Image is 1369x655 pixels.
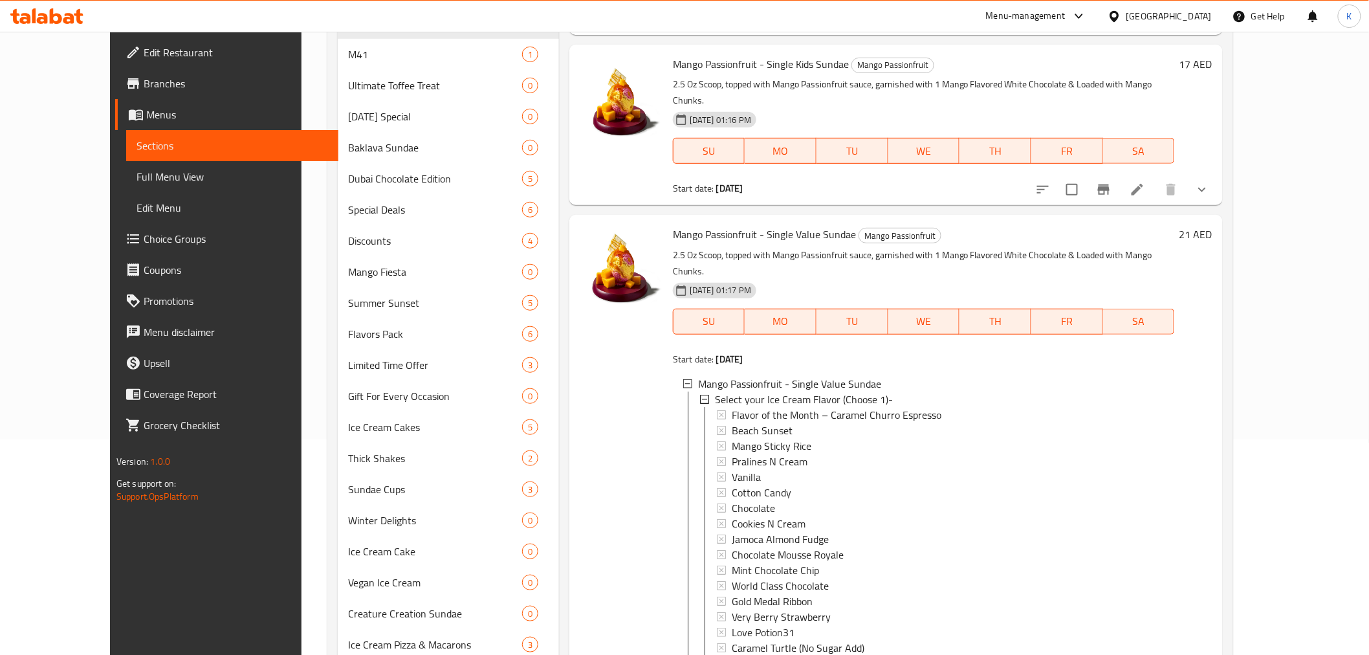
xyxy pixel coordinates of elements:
p: 2.5 Oz Scoop, topped with Mango Passionfruit sauce, garnished with 1 Mango Flavored White Chocola... [673,247,1174,280]
span: TU [822,142,883,161]
div: Creature Creation Sundae0 [338,598,559,629]
div: items [522,233,538,249]
span: SU [679,142,739,161]
div: items [522,295,538,311]
span: FR [1036,312,1098,331]
div: items [522,326,538,342]
span: TH [965,142,1026,161]
a: Edit menu item [1130,182,1145,197]
div: Ice Cream Cakes5 [338,412,559,443]
span: Summer Sunset [348,295,522,311]
img: Mango Passionfruit - Single Kids Sundae [580,55,663,138]
span: 0 [523,515,538,527]
span: Select your Ice Cream Flavor (Choose 1)- [715,392,893,407]
span: TU [822,312,883,331]
span: MO [750,142,811,161]
span: Mango Sticky Rice [732,438,811,454]
div: M41 [348,47,522,62]
span: Flavor of the Month – Caramel Churro Espresso [732,407,941,423]
span: Ice Cream Pizza & Macarons [348,637,522,652]
span: Limited Time Offer [348,357,522,373]
div: Thick Shakes [348,450,522,466]
span: Sections [137,138,328,153]
span: SA [1108,312,1170,331]
div: items [522,513,538,528]
span: Edit Restaurant [144,45,328,60]
span: World Class Chocolate [732,578,829,594]
span: Branches [144,76,328,91]
div: items [522,482,538,497]
div: M411 [338,39,559,70]
a: Coupons [115,254,338,285]
div: Vegan Ice Cream0 [338,567,559,598]
span: 0 [523,111,538,123]
span: Menu disclaimer [144,324,328,340]
img: Mango Passionfruit - Single Value Sundae [580,225,663,308]
span: SA [1108,142,1170,161]
a: Promotions [115,285,338,316]
span: Mango Fiesta [348,264,522,280]
span: Promotions [144,293,328,309]
div: Mango Fiesta0 [338,256,559,287]
button: SA [1103,138,1175,164]
div: Flavors Pack6 [338,318,559,350]
span: [DATE] 01:17 PM [684,284,756,296]
div: items [522,171,538,186]
span: Start date: [673,351,714,368]
span: Beach Sunset [732,423,793,438]
div: Winter Delights [348,513,522,528]
div: items [522,109,538,124]
div: items [522,47,538,62]
span: Menus [146,107,328,122]
span: 0 [523,142,538,154]
span: MO [750,312,811,331]
span: WE [893,312,955,331]
div: items [522,606,538,621]
button: SU [673,138,745,164]
span: SU [679,312,739,331]
span: 0 [523,80,538,92]
span: 1 [523,49,538,61]
button: SU [673,309,745,335]
div: Special Deals6 [338,194,559,225]
div: items [522,202,538,217]
div: Ice Cream Cake [348,544,522,559]
span: Cotton Candy [732,485,791,500]
span: Mango Passionfruit - Single Value Sundae [673,225,856,244]
div: Mango Passionfruit [851,58,934,73]
button: delete [1155,174,1187,205]
div: items [522,388,538,404]
span: 6 [523,204,538,216]
button: sort-choices [1027,174,1058,205]
span: Mango Passionfruit - Single Value Sundae [698,376,881,392]
span: Chocolate [732,500,775,516]
span: Gift For Every Occasion [348,388,522,404]
div: Mango Passionfruit [859,228,941,243]
span: 0 [523,390,538,403]
button: show more [1187,174,1218,205]
button: MO [745,138,816,164]
span: Vegan Ice Cream [348,575,522,590]
div: items [522,357,538,373]
p: 2.5 Oz Scoop, topped with Mango Passionfruit sauce, garnished with 1 Mango Flavored White Chocola... [673,76,1174,109]
a: Sections [126,130,338,161]
span: Sundae Cups [348,482,522,497]
a: Edit Restaurant [115,37,338,68]
div: [DATE] Special0 [338,101,559,132]
h6: 17 AED [1179,55,1212,73]
div: Discounts4 [338,225,559,256]
h6: 21 AED [1179,225,1212,243]
span: 3 [523,359,538,372]
b: [DATE] [716,351,743,368]
span: Jamoca Almond Fudge [732,531,829,547]
span: Version: [116,453,148,470]
button: WE [888,309,960,335]
div: [GEOGRAPHIC_DATA] [1126,9,1212,23]
button: SA [1103,309,1175,335]
div: Ice Cream Cake0 [338,536,559,567]
span: Gold Medal Ribbon [732,594,813,609]
span: Discounts [348,233,522,249]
